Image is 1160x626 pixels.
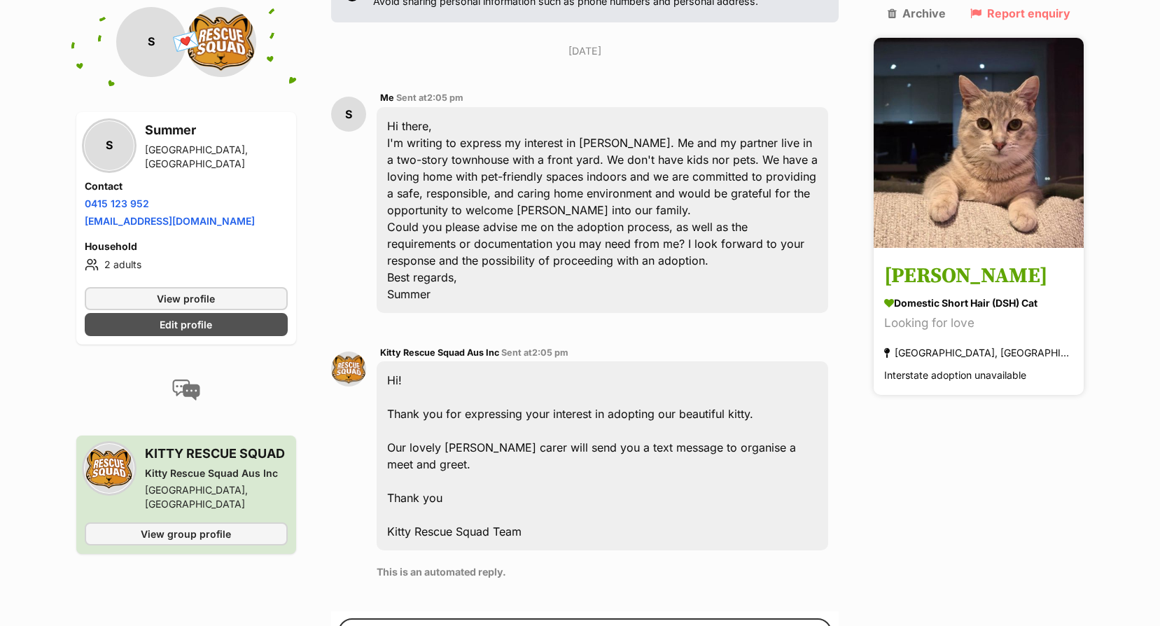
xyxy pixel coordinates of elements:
[145,444,288,464] h3: KITTY RESCUE SQUAD
[380,92,394,103] span: Me
[532,347,568,358] span: 2:05 pm
[396,92,463,103] span: Sent at
[884,370,1026,382] span: Interstate adoption unavailable
[145,483,288,511] div: [GEOGRAPHIC_DATA], [GEOGRAPHIC_DATA]
[377,564,829,579] p: This is an automated reply.
[85,239,288,253] h4: Household
[377,107,829,313] div: Hi there, I'm writing to express my interest in [PERSON_NAME]. Me and my partner live in a two-st...
[145,120,288,140] h3: Summer
[141,527,231,541] span: View group profile
[85,121,134,170] div: S
[85,179,288,193] h4: Contact
[85,444,134,493] img: Kitty Rescue Squad Aus Inc profile pic
[970,7,1070,20] a: Report enquiry
[427,92,463,103] span: 2:05 pm
[380,347,499,358] span: Kitty Rescue Squad Aus Inc
[186,7,256,77] img: Kitty Rescue Squad Aus Inc profile pic
[85,197,149,209] a: 0415 123 952
[145,466,288,480] div: Kitty Rescue Squad Aus Inc
[884,314,1073,333] div: Looking for love
[884,296,1073,311] div: Domestic Short Hair (DSH) Cat
[331,352,366,387] img: Kitty Rescue Squad Aus Inc profile pic
[377,361,829,550] div: Hi! Thank you for expressing your interest in adopting our beautiful kitty. Our lovely [PERSON_NA...
[157,291,215,306] span: View profile
[884,261,1073,293] h3: [PERSON_NAME]
[85,522,288,545] a: View group profile
[85,256,288,273] li: 2 adults
[145,143,288,171] div: [GEOGRAPHIC_DATA], [GEOGRAPHIC_DATA]
[170,27,202,57] span: 💌
[85,287,288,310] a: View profile
[874,38,1084,248] img: Romeo
[874,251,1084,396] a: [PERSON_NAME] Domestic Short Hair (DSH) Cat Looking for love [GEOGRAPHIC_DATA], [GEOGRAPHIC_DATA]...
[85,313,288,336] a: Edit profile
[888,7,946,20] a: Archive
[501,347,568,358] span: Sent at
[160,317,212,332] span: Edit profile
[116,7,186,77] div: S
[85,215,255,227] a: [EMAIL_ADDRESS][DOMAIN_NAME]
[331,97,366,132] div: S
[172,380,200,401] img: conversation-icon-4a6f8262b818ee0b60e3300018af0b2d0b884aa5de6e9bcb8d3d4eeb1a70a7c4.svg
[331,43,839,58] p: [DATE]
[884,344,1073,363] div: [GEOGRAPHIC_DATA], [GEOGRAPHIC_DATA]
